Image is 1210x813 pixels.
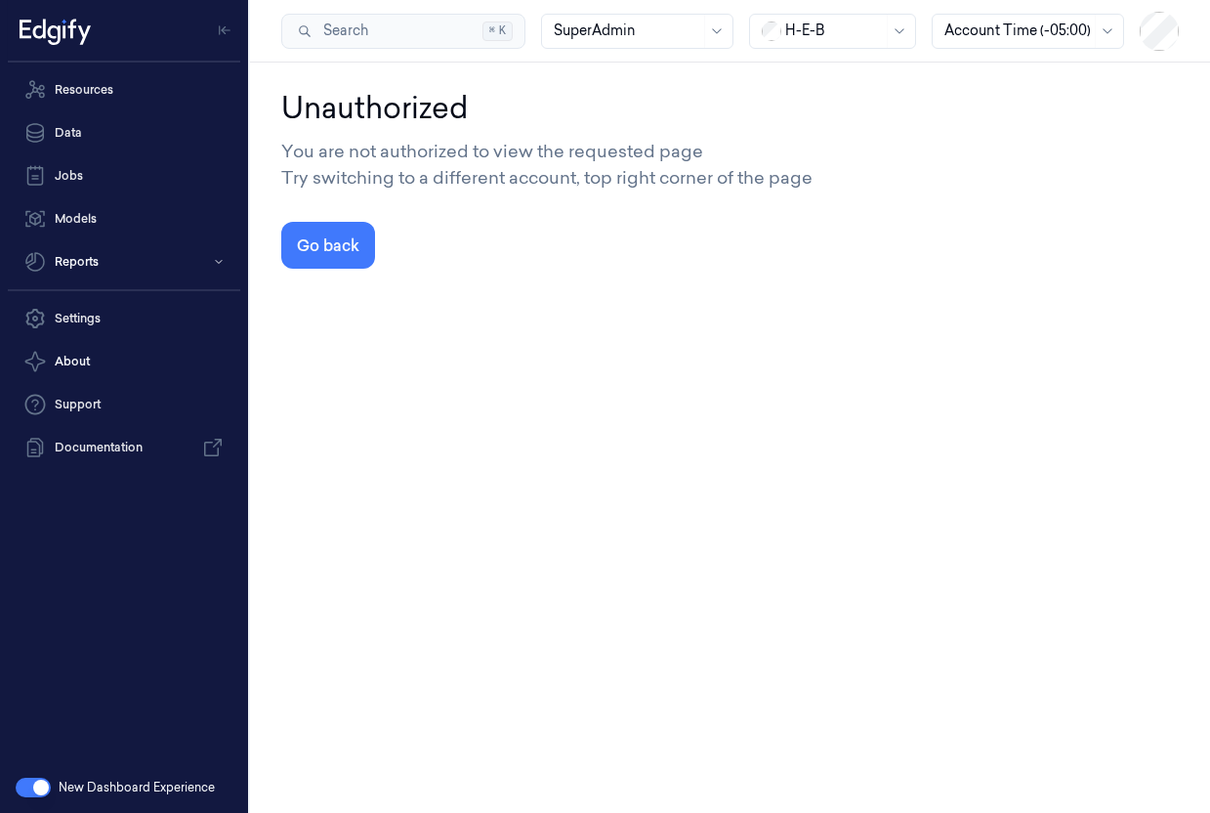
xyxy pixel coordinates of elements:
[281,86,1179,130] div: Unauthorized
[8,199,240,238] a: Models
[8,428,240,467] a: Documentation
[8,342,240,381] button: About
[8,299,240,338] a: Settings
[8,242,240,281] button: Reports
[8,385,240,424] a: Support
[8,156,240,195] a: Jobs
[8,70,240,109] a: Resources
[281,222,375,269] button: Go back
[8,113,240,152] a: Data
[281,14,525,49] button: Search⌘K
[315,21,368,41] span: Search
[281,138,1179,191] div: You are not authorized to view the requested page Try switching to a different account, top right...
[209,15,240,46] button: Toggle Navigation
